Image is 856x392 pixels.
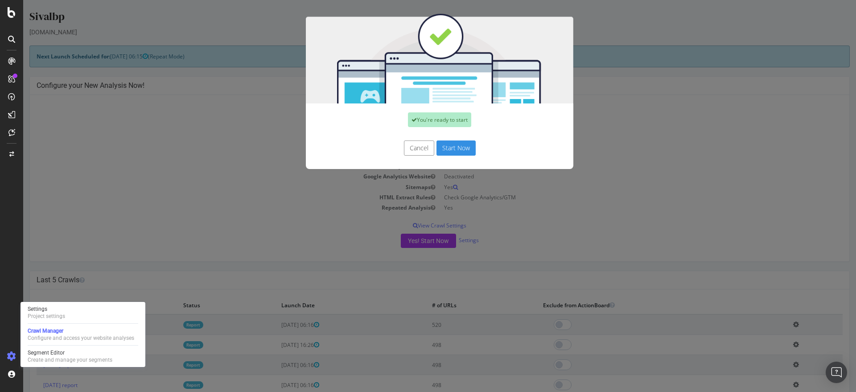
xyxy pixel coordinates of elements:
div: You're ready to start [385,112,448,127]
img: You're all set! [283,13,550,103]
button: Cancel [381,140,411,156]
div: Create and manage your segments [28,356,112,363]
div: Open Intercom Messenger [826,362,847,383]
div: Project settings [28,313,65,320]
button: Start Now [413,140,453,156]
div: Crawl Manager [28,327,134,334]
a: Segment EditorCreate and manage your segments [24,348,142,364]
div: Configure and access your website analyses [28,334,134,342]
a: SettingsProject settings [24,305,142,321]
a: Crawl ManagerConfigure and access your website analyses [24,326,142,342]
div: Segment Editor [28,349,112,356]
div: Settings [28,305,65,313]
